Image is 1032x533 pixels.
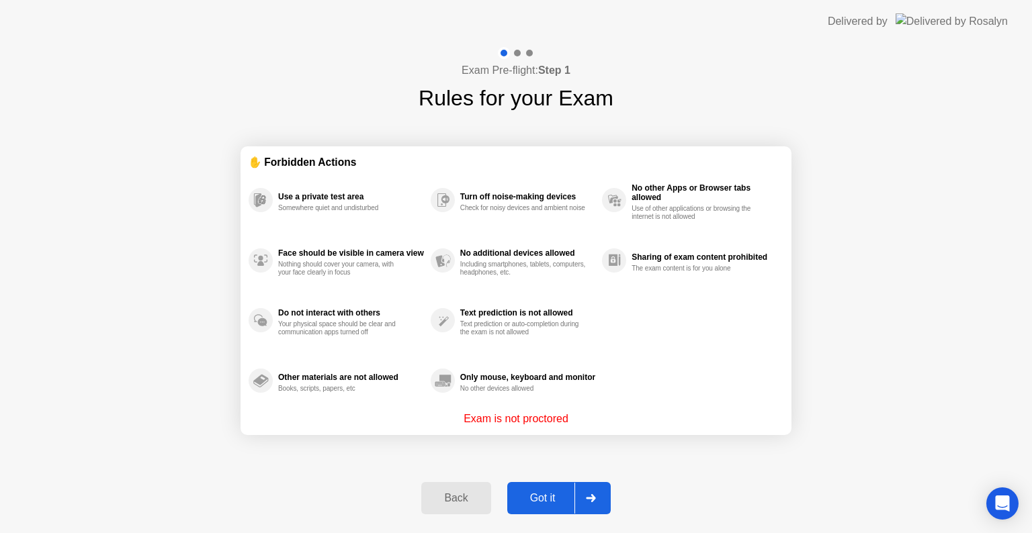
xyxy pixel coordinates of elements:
div: Only mouse, keyboard and monitor [460,373,595,382]
div: Open Intercom Messenger [986,487,1019,520]
div: Nothing should cover your camera, with your face clearly in focus [278,260,405,277]
div: Do not interact with others [278,308,424,318]
div: Text prediction or auto-completion during the exam is not allowed [460,320,587,336]
button: Back [421,482,490,514]
img: Delivered by Rosalyn [896,13,1008,29]
p: Exam is not proctored [464,411,568,427]
div: Sharing of exam content prohibited [632,252,777,262]
div: Check for noisy devices and ambient noise [460,204,587,212]
div: No additional devices allowed [460,248,595,258]
h1: Rules for your Exam [419,82,613,114]
div: Somewhere quiet and undisturbed [278,204,405,212]
div: ✋ Forbidden Actions [249,154,783,170]
div: Books, scripts, papers, etc [278,385,405,393]
div: Turn off noise-making devices [460,192,595,201]
div: Your physical space should be clear and communication apps turned off [278,320,405,336]
div: Use of other applications or browsing the internet is not allowed [632,205,759,221]
div: The exam content is for you alone [632,264,759,273]
div: Use a private test area [278,192,424,201]
button: Got it [507,482,611,514]
div: Delivered by [828,13,888,30]
div: Back [425,492,486,504]
div: No other devices allowed [460,385,587,393]
div: No other Apps or Browser tabs allowed [632,183,777,202]
div: Text prediction is not allowed [460,308,595,318]
h4: Exam Pre-flight: [462,62,570,79]
div: Other materials are not allowed [278,373,424,382]
div: Including smartphones, tablets, computers, headphones, etc. [460,260,587,277]
div: Face should be visible in camera view [278,248,424,258]
b: Step 1 [538,64,570,76]
div: Got it [511,492,574,504]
